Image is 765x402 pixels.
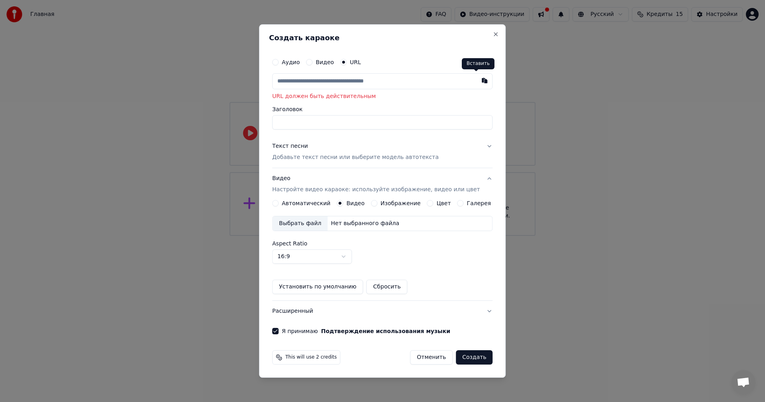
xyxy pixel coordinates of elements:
div: Вставить [462,58,494,69]
div: Нет выбранного файла [328,220,402,227]
button: Отменить [410,350,453,365]
div: ВидеоНастройте видео караоке: используйте изображение, видео или цвет [272,200,492,300]
p: URL должен быть действительным [272,92,492,100]
label: Заголовок [272,107,492,112]
p: Добавьте текст песни или выберите модель автотекста [272,154,439,162]
div: Выбрать файл [273,216,328,231]
button: Установить по умолчанию [272,280,363,294]
button: Текст песниДобавьте текст песни или выберите модель автотекста [272,136,492,168]
p: Настройте видео караоке: используйте изображение, видео или цвет [272,186,480,194]
label: Видео [316,59,334,65]
label: Видео [346,200,365,206]
label: Галерея [467,200,491,206]
div: Текст песни [272,143,308,151]
button: Расширенный [272,301,492,322]
h2: Создать караоке [269,34,496,41]
label: Цвет [437,200,451,206]
button: ВидеоНастройте видео караоке: используйте изображение, видео или цвет [272,169,492,200]
button: Сбросить [367,280,408,294]
span: This will use 2 credits [285,354,337,361]
button: Я принимаю [321,328,450,334]
label: URL [350,59,361,65]
label: Автоматический [282,200,330,206]
label: Изображение [381,200,421,206]
label: Aspect Ratio [272,241,492,246]
button: Создать [456,350,492,365]
label: Я принимаю [282,328,450,334]
div: Видео [272,175,480,194]
label: Аудио [282,59,300,65]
